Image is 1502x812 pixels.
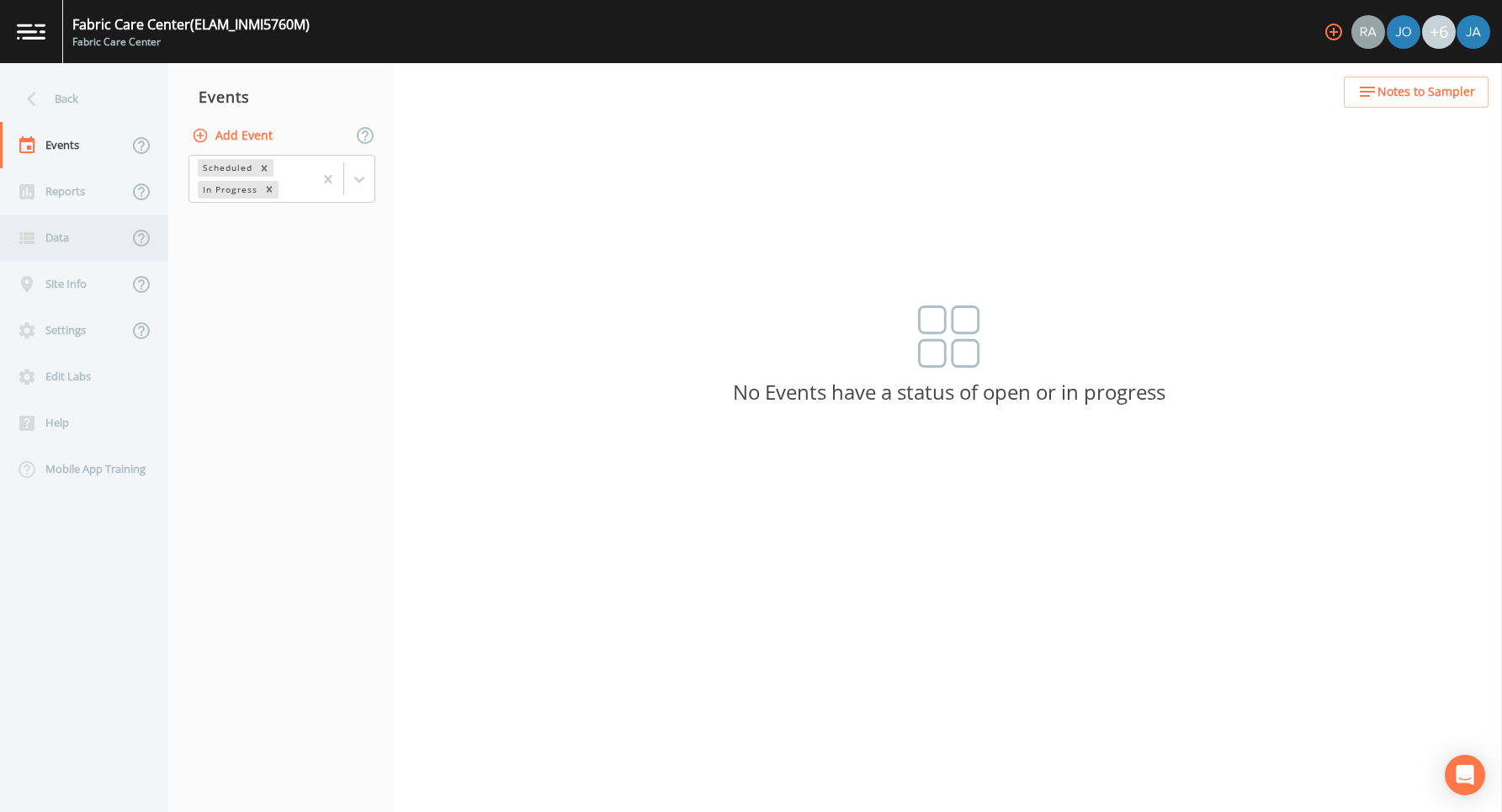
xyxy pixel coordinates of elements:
[1422,15,1456,49] div: +6
[198,181,260,199] div: In Progress
[72,14,310,34] div: Fabric Care Center (ELAM_INMI5760M)
[1377,82,1475,103] span: Notes to Sampler
[1351,15,1386,49] div: Radlie J Storer
[1387,15,1420,49] img: eb8b2c35ded0d5aca28d215f14656a61
[395,385,1502,400] p: No Events have a status of open or in progress
[168,76,395,118] div: Events
[918,305,980,368] img: svg%3e
[1386,15,1421,49] div: Josh Dutton
[1344,77,1489,108] button: Notes to Sampler
[1351,15,1385,49] img: 7493944169e4cb9b715a099ebe515ac2
[188,120,279,151] button: Add Event
[1457,15,1490,49] img: 747fbe677637578f4da62891070ad3f4
[260,181,279,199] div: Remove In Progress
[198,159,255,177] div: Scheduled
[255,159,273,177] div: Remove Scheduled
[17,24,45,40] img: logo
[1445,755,1485,795] div: Open Intercom Messenger
[72,34,310,50] div: Fabric Care Center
